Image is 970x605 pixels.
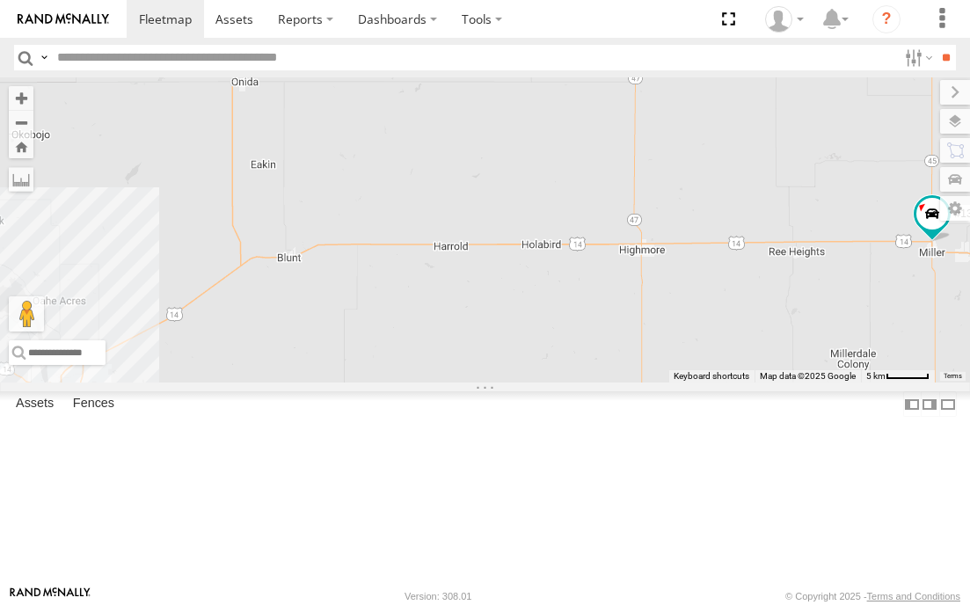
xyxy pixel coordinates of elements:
button: Keyboard shortcuts [674,370,749,383]
button: Zoom Home [9,135,33,158]
button: Zoom out [9,110,33,135]
a: Terms (opens in new tab) [944,372,962,379]
span: Map data ©2025 Google [760,371,856,381]
label: Hide Summary Table [939,391,957,417]
label: Measure [9,167,33,192]
label: Dock Summary Table to the Right [921,391,938,417]
label: Map Settings [940,196,970,221]
button: Zoom in [9,86,33,110]
label: Dock Summary Table to the Left [903,391,921,417]
label: Search Filter Options [898,45,936,70]
label: Fences [64,392,123,417]
a: Visit our Website [10,587,91,605]
label: Search Query [37,45,51,70]
span: 5 km [866,371,886,381]
label: Assets [7,392,62,417]
img: rand-logo.svg [18,13,109,26]
a: Terms and Conditions [867,591,960,601]
div: © Copyright 2025 - [785,591,960,601]
div: Kale Urban [759,6,810,33]
button: Drag Pegman onto the map to open Street View [9,296,44,332]
div: Version: 308.01 [405,591,471,601]
button: Map Scale: 5 km per 46 pixels [861,370,935,383]
i: ? [872,5,901,33]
